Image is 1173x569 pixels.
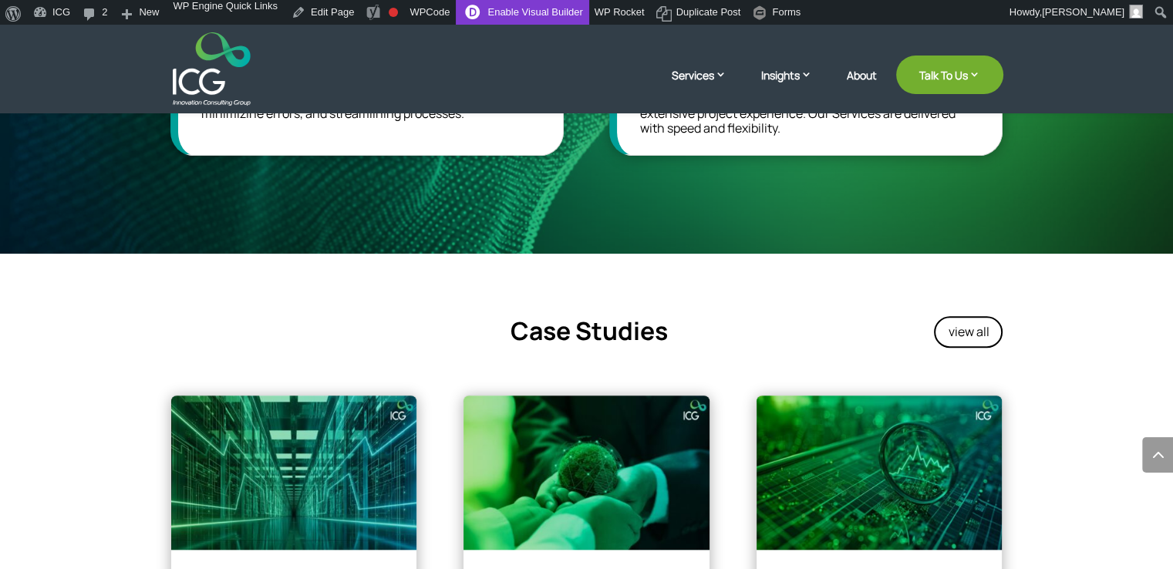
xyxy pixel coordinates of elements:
[173,32,251,106] img: ICG
[102,6,107,31] span: 2
[463,395,710,549] img: Revamping Dubai’s World Green Economy Summit Website
[934,316,1003,348] a: view all
[170,395,417,549] img: Empowering a Global Mobility Technology Leader
[640,91,979,136] p: [PERSON_NAME]’s expertise is guaranteed through our extensive project experience. Our Services ar...
[847,69,877,106] a: About
[201,91,540,120] p: Nityo Infotech achieves that b ostimizine solutions, minimizine errors, and streamlining processes.
[672,67,742,106] a: Services
[756,395,1003,549] img: Driving Digital Transformation for UAE’s Largest Insurance Provider
[761,67,828,106] a: Insights
[170,316,668,353] h4: Case Studies
[772,6,801,31] span: Forms
[1042,6,1124,18] span: [PERSON_NAME]
[139,6,159,31] span: New
[896,56,1003,94] a: Talk To Us
[389,8,398,17] div: Focus keyphrase not set
[916,402,1173,569] iframe: Chat Widget
[676,6,741,31] span: Duplicate Post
